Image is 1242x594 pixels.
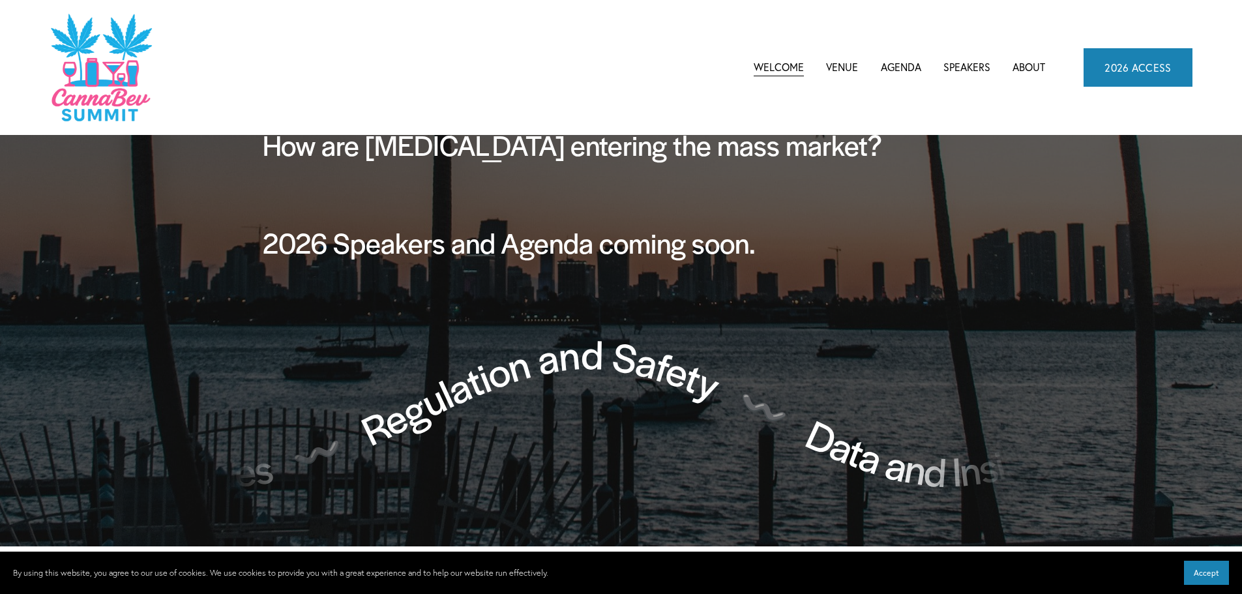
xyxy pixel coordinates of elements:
a: folder dropdown [881,57,921,77]
a: 2026 ACCESS [1084,48,1192,86]
a: Speakers [943,57,990,77]
h2: 2026 Speakers and Agenda coming soon. [263,224,980,261]
a: Welcome [754,57,804,77]
span: Accept [1194,568,1219,578]
img: CannaDataCon [50,12,152,123]
h2: How are [MEDICAL_DATA] entering the mass market? [263,126,980,164]
button: Accept [1184,561,1229,585]
a: Venue [826,57,858,77]
span: Agenda [881,59,921,76]
a: About [1013,57,1045,77]
p: By using this website, you agree to our use of cookies. We use cookies to provide you with a grea... [13,566,548,580]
